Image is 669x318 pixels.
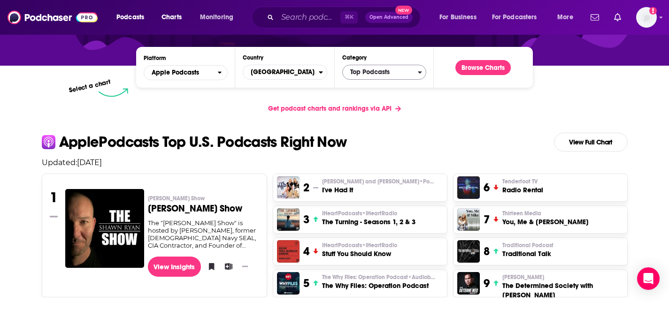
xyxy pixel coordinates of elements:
button: open menu [144,65,228,80]
button: Bookmark Podcast [205,259,214,273]
a: [PERSON_NAME]The Determined Society with [PERSON_NAME] [502,273,623,300]
img: select arrow [99,88,128,97]
span: [PERSON_NAME] and [PERSON_NAME] [322,178,435,185]
img: Traditional Talk [457,240,480,263]
img: You, Me & Mike [457,208,480,231]
h3: 6 [484,181,490,195]
span: The Why Files: Operation Podcast [322,273,435,281]
h3: The Determined Society with [PERSON_NAME] [502,281,623,300]
a: Traditional PodcastTraditional Talk [502,242,554,258]
a: iHeartPodcasts•iHeartRadioStuff You Should Know [322,242,397,258]
p: iHeartPodcasts • iHeartRadio [322,210,415,217]
span: • PodcastOne [419,178,455,185]
button: open menu [193,10,246,25]
h3: The Why Files: Operation Podcast [322,281,435,290]
span: Traditional Podcast [502,242,554,249]
a: Thirteen MediaYou, Me & [PERSON_NAME] [502,210,589,227]
button: Open AdvancedNew [365,12,413,23]
p: Select a chart [69,78,112,94]
span: • iHeartRadio [362,210,397,217]
h3: 9 [484,276,490,290]
button: Add to List [222,259,231,273]
span: New [395,6,412,15]
p: iHeartPodcasts • iHeartRadio [322,242,397,249]
button: Browse Charts [455,60,511,75]
button: Show profile menu [636,7,657,28]
img: apple Icon [42,135,55,149]
img: Podchaser - Follow, Share and Rate Podcasts [8,8,98,26]
span: Logged in as agarland1 [636,7,657,28]
a: Radio Rental [457,176,480,199]
img: I've Had It [277,176,300,199]
span: Monitoring [200,11,233,24]
a: iHeartPodcasts•iHeartRadioThe Turning - Seasons 1, 2 & 3 [322,210,415,227]
span: For Podcasters [492,11,537,24]
h3: 4 [303,244,309,258]
p: Apple Podcasts Top U.S. Podcasts Right Now [59,135,347,150]
button: open menu [110,10,156,25]
img: The Determined Society with Shawn French [457,272,480,295]
span: Top Podcasts [343,64,418,80]
h3: I've Had It [322,185,435,195]
p: Updated: [DATE] [34,158,635,167]
p: The Why Files: Operation Podcast • Audioboom [322,273,435,281]
span: iHeartPodcasts [322,210,397,217]
h3: 5 [303,276,309,290]
p: Shawn Ryan Show [148,195,259,202]
span: For Business [439,11,477,24]
span: More [557,11,573,24]
a: [PERSON_NAME] and [PERSON_NAME]•PodcastOneI've Had It [322,178,435,195]
span: Apple Podcasts [152,69,199,76]
span: [PERSON_NAME] Show [148,195,205,202]
img: Stuff You Should Know [277,240,300,263]
div: Open Intercom Messenger [637,267,660,290]
img: User Profile [636,7,657,28]
h3: The Turning - Seasons 1, 2 & 3 [322,217,415,227]
h3: 3 [303,212,309,227]
h3: 1 [50,189,58,206]
button: Show More Button [238,262,252,271]
span: Tenderfoot TV [502,178,538,185]
h3: 7 [484,212,490,227]
svg: Add a profile image [649,7,657,15]
a: Show notifications dropdown [587,9,603,25]
span: Open Advanced [369,15,408,20]
span: • Audioboom [408,274,442,280]
p: Shawn French [502,273,623,281]
a: Charts [155,10,187,25]
button: open menu [433,10,488,25]
div: Search podcasts, credits, & more... [261,7,430,28]
a: The Why Files: Operation Podcast [277,272,300,295]
a: View Full Chart [554,133,628,151]
a: Show notifications dropdown [610,9,625,25]
span: iHeartPodcasts [322,242,397,249]
a: Tenderfoot TVRadio Rental [502,178,543,195]
h3: Traditional Talk [502,249,554,258]
span: ⌘ K [340,11,358,23]
a: View Insights [148,257,201,277]
img: Shawn Ryan Show [65,189,144,268]
button: open menu [486,10,551,25]
span: [PERSON_NAME] [502,273,544,281]
span: Get podcast charts and rankings via API [268,105,392,113]
h3: You, Me & [PERSON_NAME] [502,217,589,227]
p: Thirteen Media [502,210,589,217]
a: The Why Files: Operation Podcast•AudioboomThe Why Files: Operation Podcast [322,273,435,290]
h3: 8 [484,244,490,258]
h2: Platforms [144,65,228,80]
